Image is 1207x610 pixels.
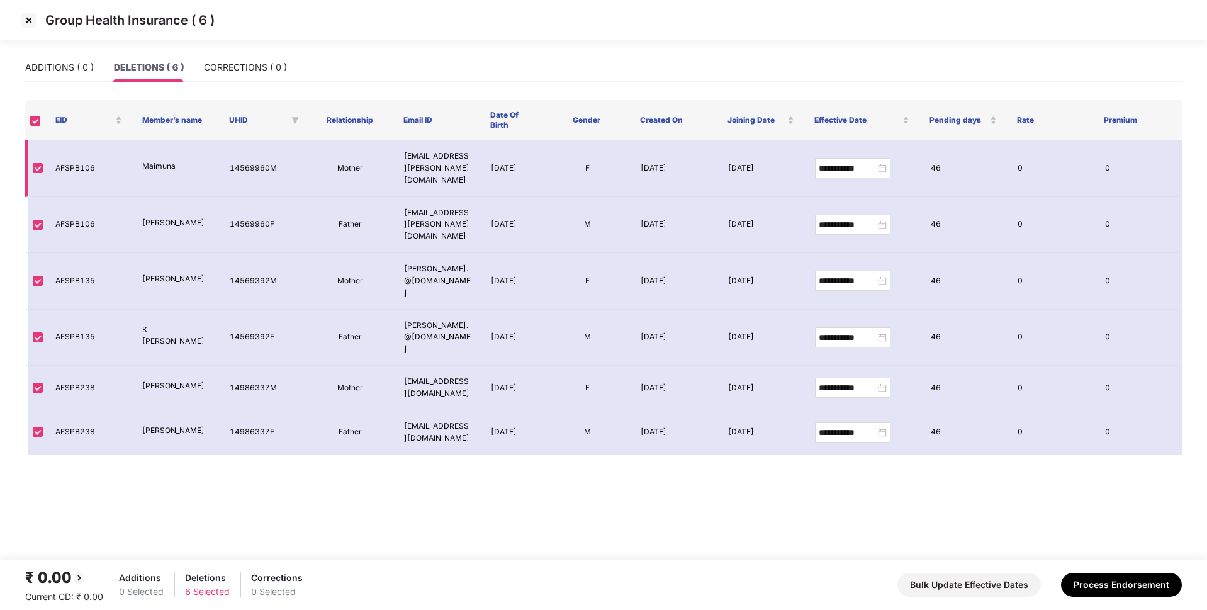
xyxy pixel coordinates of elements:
td: [EMAIL_ADDRESS][PERSON_NAME][DOMAIN_NAME] [394,140,481,197]
td: [EMAIL_ADDRESS][PERSON_NAME][DOMAIN_NAME] [394,197,481,254]
td: [DATE] [718,310,805,366]
div: ADDITIONS ( 0 ) [25,60,94,74]
span: filter [291,116,299,124]
th: Email ID [393,100,480,140]
span: Effective Date [814,115,901,125]
td: Mother [306,366,393,410]
td: [DATE] [718,253,805,310]
td: [DATE] [481,410,544,455]
td: 46 [921,310,1008,366]
th: EID [45,100,132,140]
td: [EMAIL_ADDRESS][DOMAIN_NAME] [394,410,481,455]
td: AFSPB238 [45,410,132,455]
th: Gender [543,100,630,140]
th: Pending days [919,100,1006,140]
button: Process Endorsement [1061,573,1182,597]
td: [DATE] [481,253,544,310]
td: M [544,197,631,254]
td: 14569392F [220,310,306,366]
td: Mother [306,140,393,197]
div: DELETIONS ( 6 ) [114,60,184,74]
td: 14569960F [220,197,306,254]
th: Relationship [306,100,393,140]
th: Premium [1094,100,1181,140]
th: Member’s name [132,100,219,140]
span: Current CD: ₹ 0.00 [25,591,103,602]
td: 0 [1095,253,1182,310]
td: 0 [1008,410,1094,455]
p: K [PERSON_NAME] [142,324,209,348]
td: 0 [1008,140,1094,197]
td: 0 [1008,253,1094,310]
span: filter [289,113,301,128]
td: AFSPB106 [45,140,132,197]
div: 6 Selected [185,585,230,599]
td: 0 [1008,197,1094,254]
td: 46 [921,253,1008,310]
td: AFSPB106 [45,197,132,254]
td: 0 [1095,140,1182,197]
td: F [544,140,631,197]
p: [PERSON_NAME] [142,425,209,437]
td: 0 [1008,310,1094,366]
td: [DATE] [631,366,717,410]
td: [DATE] [718,410,805,455]
td: Father [306,197,393,254]
td: 14986337F [220,410,306,455]
p: [PERSON_NAME] [142,217,209,229]
td: 0 [1095,310,1182,366]
th: Rate [1007,100,1094,140]
td: 46 [921,366,1008,410]
img: svg+xml;base64,PHN2ZyBpZD0iQmFjay0yMHgyMCIgeG1sbnM9Imh0dHA6Ly93d3cudzMub3JnLzIwMDAvc3ZnIiB3aWR0aD... [72,570,87,585]
p: Maimuna [142,161,209,172]
div: Additions [119,571,164,585]
td: [PERSON_NAME].@[DOMAIN_NAME] [394,253,481,310]
th: Created On [630,100,717,140]
td: [DATE] [631,310,717,366]
span: EID [55,115,113,125]
td: 14986337M [220,366,306,410]
p: [PERSON_NAME] [142,380,209,392]
td: M [544,310,631,366]
td: 0 [1095,197,1182,254]
th: Effective Date [804,100,920,140]
td: [EMAIL_ADDRESS][DOMAIN_NAME] [394,366,481,410]
td: [DATE] [481,310,544,366]
div: CORRECTIONS ( 0 ) [204,60,287,74]
div: ₹ 0.00 [25,566,103,590]
td: [DATE] [718,197,805,254]
td: [PERSON_NAME].@[DOMAIN_NAME] [394,310,481,366]
span: Pending days [929,115,987,125]
p: Group Health Insurance ( 6 ) [45,13,215,28]
td: 46 [921,140,1008,197]
td: [DATE] [718,140,805,197]
td: [DATE] [481,366,544,410]
span: UHID [229,115,286,125]
td: AFSPB135 [45,310,132,366]
div: 0 Selected [251,585,303,599]
td: [DATE] [481,197,544,254]
td: [DATE] [631,410,717,455]
td: Father [306,310,393,366]
td: [DATE] [631,197,717,254]
td: [DATE] [631,253,717,310]
td: 46 [921,410,1008,455]
td: [DATE] [718,366,805,410]
td: 0 [1008,366,1094,410]
td: [DATE] [631,140,717,197]
td: Mother [306,253,393,310]
td: 0 [1095,366,1182,410]
div: 0 Selected [119,585,164,599]
td: M [544,410,631,455]
img: svg+xml;base64,PHN2ZyBpZD0iQ3Jvc3MtMzJ4MzIiIHhtbG5zPSJodHRwOi8vd3d3LnczLm9yZy8yMDAwL3N2ZyIgd2lkdG... [19,10,39,30]
td: AFSPB135 [45,253,132,310]
td: F [544,366,631,410]
p: [PERSON_NAME] [142,273,209,285]
div: Deletions [185,571,230,585]
td: 0 [1095,410,1182,455]
button: Bulk Update Effective Dates [897,573,1041,597]
td: 14569960M [220,140,306,197]
th: Date Of Birth [480,100,543,140]
th: Joining Date [717,100,804,140]
td: 46 [921,197,1008,254]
